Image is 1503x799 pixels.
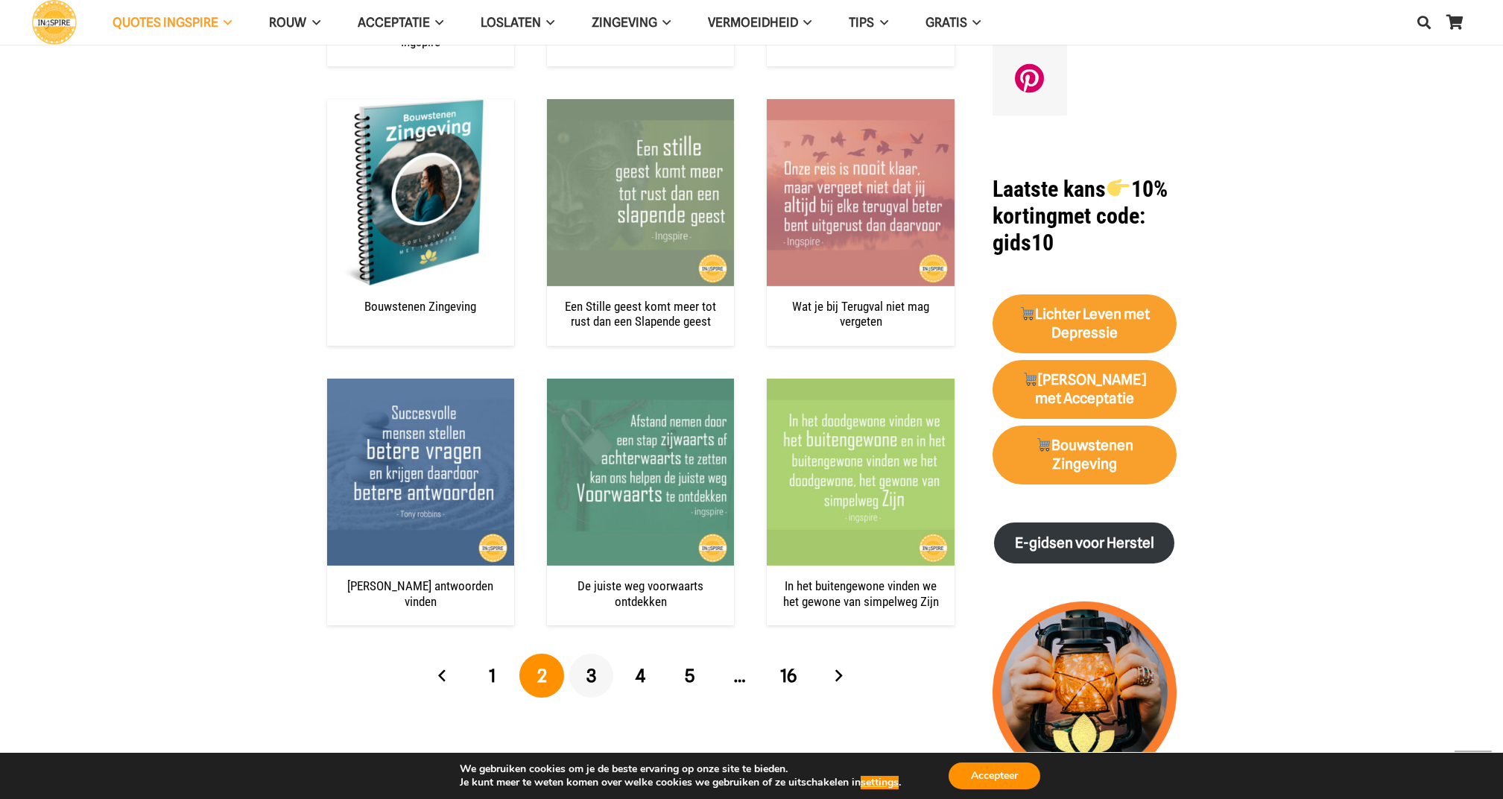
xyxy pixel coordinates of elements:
[993,360,1177,420] a: 🛒[PERSON_NAME] met Acceptatie
[430,4,443,41] span: Acceptatie Menu
[573,4,689,42] a: ZingevingZingeving Menu
[993,176,1168,229] strong: Laatste kans 10% korting
[767,99,954,286] img: Zinvolle Ingspire Quote over terugval met levenswijsheid voor meer vertrouwen en moed die helpt b...
[949,762,1040,789] button: Accepteer
[327,379,514,566] img: Citaat over Succes: Succesvolle mensen stellen betere vragen en krijgen daardoor betere antwoorde...
[269,15,306,30] span: ROUW
[993,41,1067,116] a: Pinterest
[339,4,462,42] a: AcceptatieAcceptatie Menu
[767,379,954,566] a: In het buitengewone vinden we het gewone van simpelweg Zijn
[578,578,703,608] a: De juiste weg voorwaarts ontdekken
[541,4,554,41] span: Loslaten Menu
[358,15,430,30] span: Acceptatie
[460,762,901,776] p: We gebruiken cookies om je de beste ervaring op onze site te bieden.
[993,176,1177,256] h1: met code: gids10
[1037,438,1051,452] img: 🛒
[657,4,671,41] span: Zingeving Menu
[250,4,338,42] a: ROUWROUW Menu
[874,4,887,41] span: TIPS Menu
[861,776,899,789] button: settings
[113,15,218,30] span: QUOTES INGSPIRE
[1409,4,1439,41] a: Zoeken
[537,665,547,686] span: 2
[592,15,657,30] span: Zingeving
[967,4,981,41] span: GRATIS Menu
[547,99,734,286] img: Een Stille geest komt meer tot rust dan een Slapende geest - Citaat van Inge Ingspire over mindfu...
[1455,751,1492,788] a: Terug naar top
[569,654,614,698] a: Pagina 3
[565,299,716,329] a: Een Stille geest komt meer tot rust dan een Slapende geest
[327,99,514,286] a: Bouwstenen Zingeving
[519,654,564,698] span: Pagina 2
[994,522,1174,563] a: E-gidsen voor Herstel
[685,665,694,686] span: 5
[460,776,901,789] p: Je kunt meer te weten komen over welke cookies we gebruiken of ze uitschakelen in .
[347,578,493,608] a: [PERSON_NAME] antwoorden vinden
[717,654,762,698] span: …
[547,99,734,286] a: Een Stille geest komt meer tot rust dan een Slapende geest
[708,15,798,30] span: VERMOEIDHEID
[767,379,954,566] img: ‘In het doodgewone vinden we het buitengewone en in het buitengewone vinden we het doodgewone, he...
[925,15,967,30] span: GRATIS
[849,15,874,30] span: TIPS
[689,4,830,42] a: VERMOEIDHEIDVERMOEIDHEID Menu
[489,665,496,686] span: 1
[327,379,514,566] a: Betere antwoorden vinden
[94,4,250,42] a: QUOTES INGSPIREQUOTES INGSPIRE Menu
[618,654,663,698] a: Pagina 4
[586,665,596,686] span: 3
[830,4,906,42] a: TIPSTIPS Menu
[792,299,929,329] a: Wat je bij Terugval niet mag vergeten
[327,99,514,286] img: voorbeelden bouwstenen zingeving voor jouw persoonlijke zingeving met zingevingsvragen die je ver...
[1022,371,1147,407] strong: [PERSON_NAME] met Acceptatie
[907,4,999,42] a: GRATISGRATIS Menu
[547,379,734,566] a: De juiste weg voorwaarts ontdekken
[547,379,734,566] img: Afstand nemen door een stap zijwaarts of achterwaarts te zetten kan ons helpen de juiste weg Voor...
[993,294,1177,354] a: 🛒Lichter Leven met Depressie
[1107,177,1130,199] img: 👉
[1020,306,1034,320] img: 🛒
[1023,372,1037,386] img: 🛒
[668,654,712,698] a: Pagina 5
[1019,306,1150,341] strong: Lichter Leven met Depressie
[993,426,1177,485] a: 🛒Bouwstenen Zingeving
[636,665,645,686] span: 4
[306,4,320,41] span: ROUW Menu
[780,665,797,686] span: 16
[462,4,573,42] a: LoslatenLoslaten Menu
[993,601,1177,786] img: lichtpuntjes voor in donkere tijden
[364,299,476,314] a: Bouwstenen Zingeving
[1015,534,1154,552] strong: E-gidsen voor Herstel
[798,4,811,41] span: VERMOEIDHEID Menu
[470,654,515,698] a: Pagina 1
[767,654,811,698] a: Pagina 16
[481,15,541,30] span: Loslaten
[783,578,939,608] a: In het buitengewone vinden we het gewone van simpelweg Zijn
[218,4,232,41] span: QUOTES INGSPIRE Menu
[767,99,954,286] a: Wat je bij Terugval niet mag vergeten
[1035,437,1133,473] strong: Bouwstenen Zingeving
